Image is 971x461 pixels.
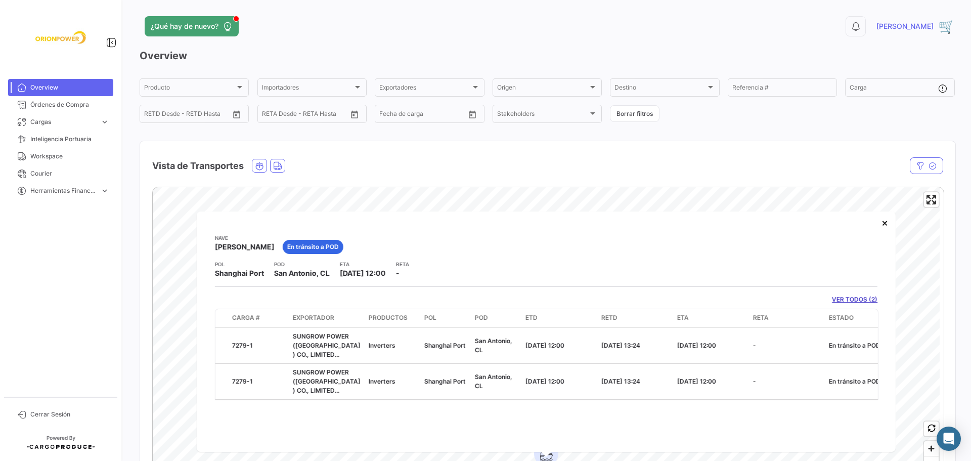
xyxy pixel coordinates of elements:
span: - [753,341,756,349]
span: En tránsito a POD [829,341,880,349]
button: Open calendar [229,107,244,122]
a: Inteligencia Portuaria [8,131,113,148]
div: Abrir Intercom Messenger [937,427,961,451]
div: 7279-1 [232,341,285,350]
button: Ocean [252,159,267,172]
span: SUNGROW POWER ([GEOGRAPHIC_DATA]) CO., LIMITED [293,332,361,358]
span: ETD [525,313,538,322]
span: Importadores [262,86,353,93]
datatable-header-cell: Productos [365,309,420,327]
span: Origen [497,86,588,93]
span: San Antonio, CL [274,268,330,278]
span: RETA [753,313,769,322]
a: Órdenes de Compra [8,96,113,113]
span: Productos [369,313,408,322]
button: Open calendar [347,107,362,122]
span: [DATE] 13:24 [601,341,640,349]
input: Hasta [169,112,210,119]
app-card-info-title: POD [274,260,330,268]
span: SUNGROW POWER ([GEOGRAPHIC_DATA]) CO., LIMITED [293,368,361,394]
div: 7279-1 [232,376,285,386]
datatable-header-cell: POD [471,309,521,327]
span: Exportador [293,313,334,322]
h3: Overview [140,49,955,63]
app-card-info-title: RETA [396,260,409,268]
img: f26a05d0-2fea-4301-a0f6-b8409df5d1eb.jpeg [35,12,86,63]
span: Cargas [30,117,96,127]
datatable-header-cell: ETA [673,309,749,327]
span: [DATE] 13:24 [601,377,640,385]
input: Hasta [287,112,328,119]
span: Overview [30,83,109,92]
datatable-header-cell: Exportador [289,309,365,327]
span: Estado [829,313,854,322]
span: [PERSON_NAME] [876,21,934,31]
span: Shanghai Port [215,268,264,278]
span: Workspace [30,152,109,161]
a: VER TODOS (2) [832,295,877,304]
span: San Antonio, CL [475,372,512,389]
span: expand_more [100,117,109,127]
span: [DATE] 12:00 [677,341,716,349]
span: - [396,269,400,277]
span: Stakeholders [497,112,588,119]
h4: Vista de Transportes [152,159,244,173]
datatable-header-cell: POL [420,309,471,327]
datatable-header-cell: RETA [749,309,825,327]
span: Inverters [369,377,395,385]
a: Workspace [8,148,113,165]
span: Shanghai Port [424,377,466,385]
button: Zoom in [924,441,939,456]
span: ETA [677,313,689,322]
input: Desde [144,112,162,119]
span: POL [424,313,436,322]
span: Destino [614,86,705,93]
app-card-info-title: Nave [215,234,275,242]
span: expand_more [100,186,109,195]
span: Carga # [232,313,260,322]
span: Inteligencia Portuaria [30,135,109,144]
span: Exportadores [379,86,470,93]
app-card-info-title: POL [215,260,264,268]
button: Land [271,159,285,172]
button: Close popup [874,213,895,233]
a: Courier [8,165,113,182]
span: Cerrar Sesión [30,410,109,419]
span: ¿Qué hay de nuevo? [151,21,218,31]
datatable-header-cell: Carga # [228,309,289,327]
datatable-header-cell: ETD [521,309,597,327]
span: [DATE] 12:00 [525,377,564,385]
span: POD [475,313,488,322]
span: [DATE] 12:00 [525,341,564,349]
app-card-info-title: ETA [340,260,386,268]
span: RETD [601,313,617,322]
span: - [753,377,756,385]
span: [DATE] 12:00 [340,269,386,277]
span: Órdenes de Compra [30,100,109,109]
span: Shanghai Port [424,341,466,349]
input: Desde [262,112,280,119]
span: Producto [144,86,235,93]
datatable-header-cell: RETD [597,309,673,327]
button: Open calendar [465,107,480,122]
span: En tránsito a POD [829,377,880,385]
span: [DATE] 12:00 [677,377,716,385]
span: Herramientas Financieras [30,186,96,195]
datatable-header-cell: Estado [825,309,888,327]
img: 32(1).png [939,18,955,34]
input: Hasta [405,112,445,119]
span: En tránsito a POD [287,242,339,252]
span: [PERSON_NAME] [215,242,275,252]
button: Enter fullscreen [924,192,939,207]
span: Courier [30,169,109,178]
span: Inverters [369,341,395,349]
span: San Antonio, CL [475,337,512,353]
input: Desde [379,112,398,119]
button: ¿Qué hay de nuevo? [145,16,239,36]
a: Overview [8,79,113,96]
button: Borrar filtros [610,105,659,122]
